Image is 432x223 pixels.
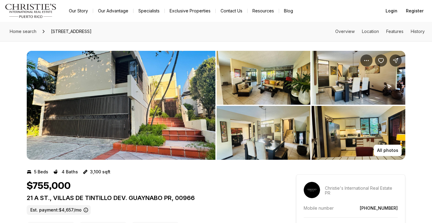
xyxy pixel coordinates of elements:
[304,205,334,211] p: Mobile number
[402,5,427,17] button: Register
[325,186,398,195] p: Christie's International Real Estate PR
[165,7,215,15] a: Exclusive Properties
[374,145,402,156] button: All photos
[27,51,405,160] div: Listing Photos
[90,169,110,174] p: 3,100 sqft
[49,27,94,36] span: [STREET_ADDRESS]
[382,5,401,17] button: Login
[312,51,405,105] button: View image gallery
[34,169,48,174] p: 5 Beds
[406,8,424,13] span: Register
[217,51,405,160] li: 2 of 4
[5,4,57,18] img: logo
[390,54,402,67] button: Share Property: 21 A ST., VILLAS DE TINTILLO DEV.
[375,54,387,67] button: Save Property: 21 A ST., VILLAS DE TINTILLO DEV.
[386,8,397,13] span: Login
[312,106,405,160] button: View image gallery
[53,167,78,177] button: 4 Baths
[362,29,379,34] a: Skip to: Location
[360,54,373,67] button: Property options
[217,51,310,105] button: View image gallery
[279,7,298,15] a: Blog
[27,180,71,192] h1: $755,000
[360,205,398,211] a: [PHONE_NUMBER]
[217,106,310,160] button: View image gallery
[411,29,425,34] a: Skip to: History
[64,7,93,15] a: Our Story
[10,29,36,34] span: Home search
[27,205,91,215] label: Est. payment: $4,657/mo
[62,169,78,174] p: 4 Baths
[377,148,398,153] p: All photos
[93,7,133,15] a: Our Advantage
[27,51,215,160] li: 1 of 4
[133,7,164,15] a: Specialists
[27,51,215,160] button: View image gallery
[216,7,247,15] button: Contact Us
[248,7,279,15] a: Resources
[27,194,274,202] p: 21 A ST., VILLAS DE TINTILLO DEV. GUAYNABO PR, 00966
[335,29,425,34] nav: Page section menu
[335,29,355,34] a: Skip to: Overview
[386,29,403,34] a: Skip to: Features
[7,27,39,36] a: Home search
